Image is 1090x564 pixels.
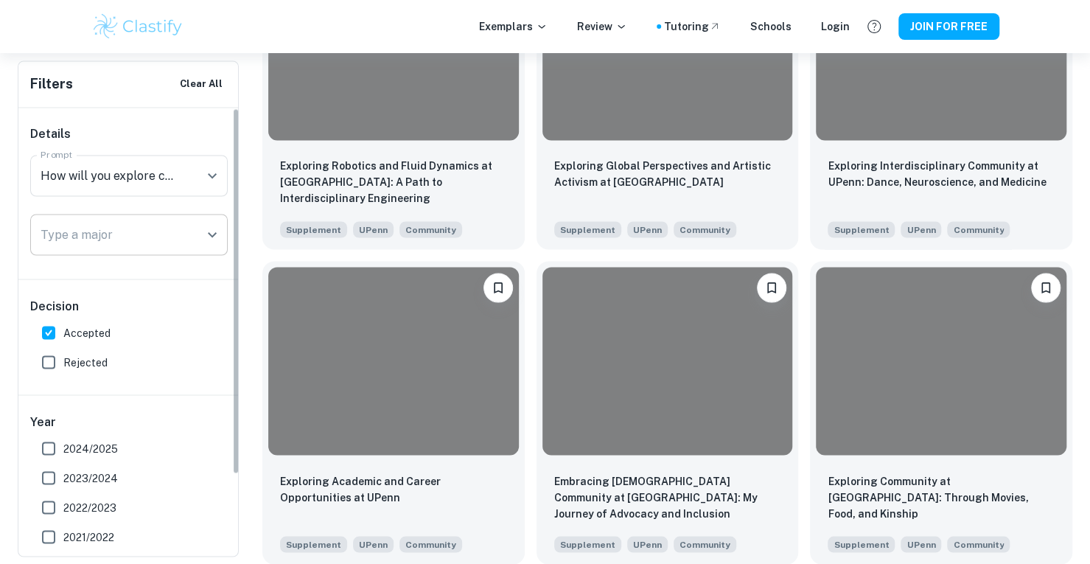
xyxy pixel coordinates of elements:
span: How will you explore community at Penn? Consider how Penn will help shape your perspective and id... [674,535,736,552]
p: Exploring Interdisciplinary Community at UPenn: Dance, Neuroscience, and Medicine [828,158,1055,190]
button: Open [202,165,223,186]
span: Community [953,223,1004,236]
span: UPenn [627,536,668,552]
span: How will you explore community at Penn? Consider how Penn will help shape your perspective and id... [674,220,736,237]
span: Community [405,537,456,551]
span: 2023/2024 [63,470,118,486]
label: Prompt [41,148,73,161]
button: Help and Feedback [862,14,887,39]
button: Clear All [176,73,226,95]
p: Embracing LGBTQ+ Community at Penn: My Journey of Advocacy and Inclusion [554,473,781,521]
p: Exemplars [479,18,548,35]
span: 2022/2023 [63,499,116,515]
p: Exploring Community at Penn: Through Movies, Food, and Kinship [828,473,1055,521]
h6: Year [30,413,228,431]
span: UPenn [627,221,668,237]
span: Community [405,223,456,236]
p: Review [577,18,627,35]
span: Accepted [63,324,111,341]
span: Community [679,223,730,236]
span: UPenn [353,221,394,237]
h6: Decision [30,297,228,315]
button: Please log in to bookmark exemplars [1031,273,1061,302]
button: Please log in to bookmark exemplars [483,273,513,302]
span: UPenn [901,221,941,237]
button: Open [202,224,223,245]
a: Tutoring [664,18,721,35]
span: How will you explore community at Penn? Consider how Penn will help shape your perspective and id... [399,535,462,552]
p: Exploring Global Perspectives and Artistic Activism at Penn [554,158,781,190]
p: Exploring Academic and Career Opportunities at UPenn [280,473,507,505]
span: How will you explore community at Penn? Consider how Penn will help shape your perspective and id... [399,220,462,237]
button: JOIN FOR FREE [898,13,999,40]
span: 2024/2025 [63,440,118,456]
h6: Filters [30,74,73,94]
span: Supplement [280,221,347,237]
p: Exploring Robotics and Fluid Dynamics at Penn: A Path to Interdisciplinary Engineering [280,158,507,206]
span: 2021/2022 [63,529,114,545]
span: Supplement [828,221,895,237]
span: Community [953,537,1004,551]
a: Login [821,18,850,35]
span: UPenn [353,536,394,552]
button: Please log in to bookmark exemplars [757,273,786,302]
span: Community [679,537,730,551]
a: Please log in to bookmark exemplarsExploring Academic and Career Opportunities at UPennSupplement... [262,261,525,564]
span: How will you explore community at Penn? Consider how Penn will help shape your perspective and id... [947,220,1010,237]
span: UPenn [901,536,941,552]
span: Rejected [63,354,108,370]
span: Supplement [554,221,621,237]
img: Clastify logo [91,12,185,41]
h6: Details [30,125,228,143]
a: Please log in to bookmark exemplarsExploring Community at Penn: Through Movies, Food, and Kinship... [810,261,1072,564]
span: Supplement [828,536,895,552]
span: Supplement [280,536,347,552]
a: Please log in to bookmark exemplarsEmbracing LGBTQ+ Community at Penn: My Journey of Advocacy and... [537,261,799,564]
a: Schools [750,18,792,35]
span: Supplement [554,536,621,552]
span: How will you explore community at Penn? Consider how Penn will help shape your perspective and id... [947,535,1010,552]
